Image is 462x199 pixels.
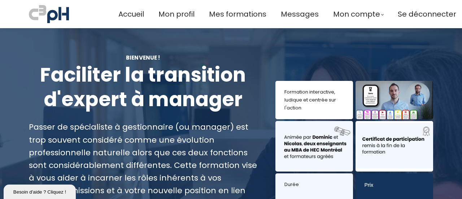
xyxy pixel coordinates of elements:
div: Durée [284,181,344,189]
span: Mon compte [333,8,380,20]
div: BIENVENUE ! [29,53,257,62]
h1: Faciliter la transition d'expert à manager [29,63,257,112]
a: Se déconnecter [398,8,456,20]
img: a70bc7685e0efc0bd0b04b3506828469.jpeg [29,4,69,25]
a: Messages [281,8,319,20]
a: Mes formations [209,8,266,20]
div: Formation interactive, ludique et centrée sur l'action [284,88,344,112]
div: Prix [365,181,424,190]
a: Accueil [118,8,144,20]
a: Mon profil [158,8,195,20]
iframe: chat widget [4,183,77,199]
